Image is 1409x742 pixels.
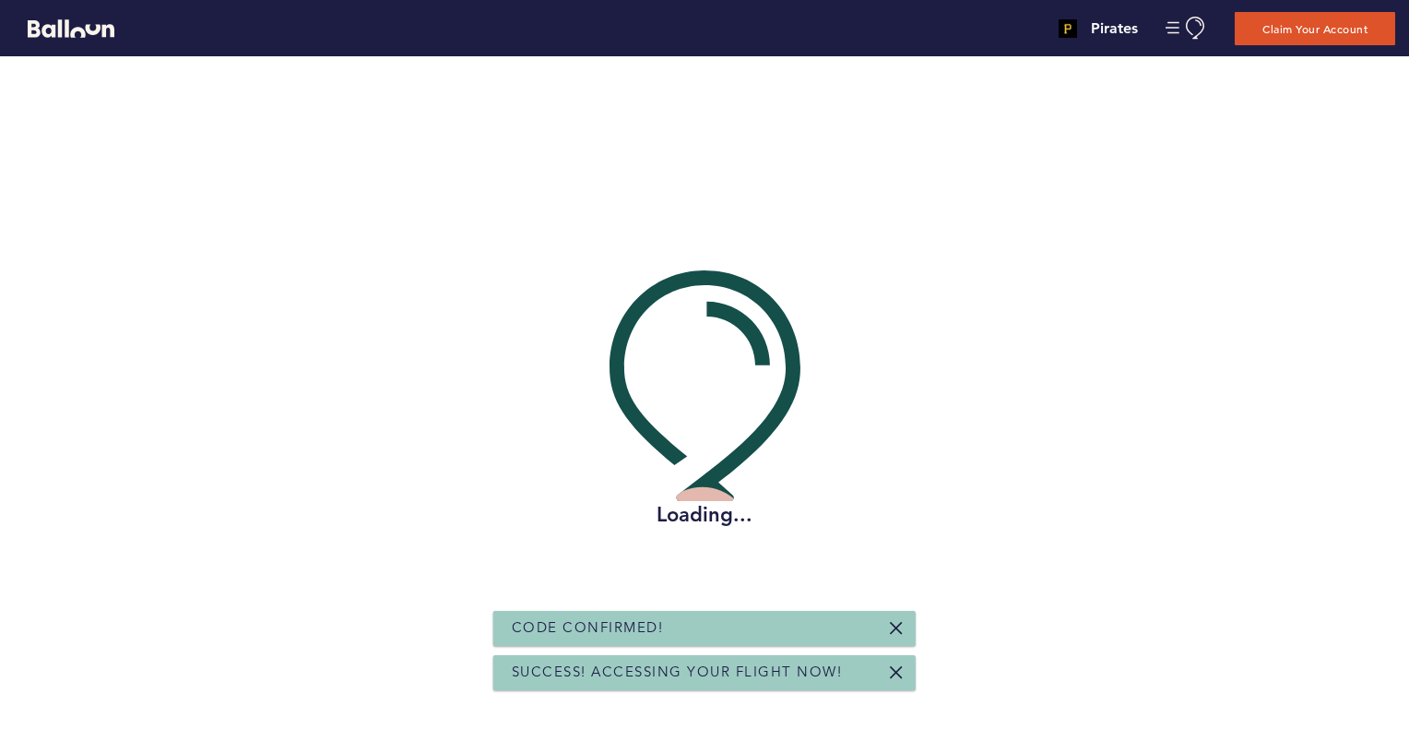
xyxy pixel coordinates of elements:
button: Claim Your Account [1235,12,1395,45]
svg: Balloon [28,19,114,38]
h4: Pirates [1091,18,1138,40]
h2: Loading... [610,501,800,529]
div: Success! Accessing your flight now! [493,655,916,690]
button: Manage Account [1166,17,1207,40]
div: Code Confirmed! [493,611,916,646]
a: Balloon [14,18,114,38]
